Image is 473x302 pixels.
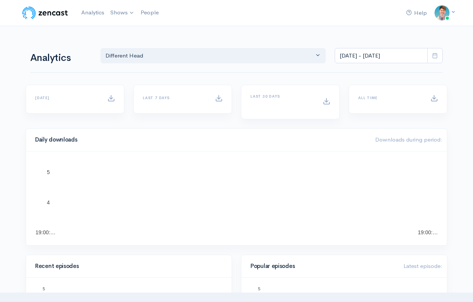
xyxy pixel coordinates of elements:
[403,262,442,269] span: Latest episode:
[335,48,428,64] input: analytics date range selector
[36,229,56,235] text: 19:00:…
[35,160,438,236] svg: A chart.
[358,96,421,100] h6: All time
[47,199,50,205] text: 4
[35,137,366,143] h4: Daily downloads
[105,51,314,60] div: Different Head
[30,53,91,64] h1: Analytics
[35,96,98,100] h6: [DATE]
[434,5,450,20] img: ...
[258,286,260,291] text: 5
[418,229,438,235] text: 19:00:…
[43,286,45,291] text: 5
[107,5,138,21] a: Shows
[138,5,162,21] a: People
[21,5,69,20] img: ZenCast Logo
[100,48,326,64] button: Different Head
[375,136,442,143] span: Downloads during period:
[250,94,314,98] h6: Last 30 days
[47,169,50,175] text: 5
[143,96,206,100] h6: Last 7 days
[250,263,394,269] h4: Popular episodes
[35,263,218,269] h4: Recent episodes
[78,5,107,21] a: Analytics
[403,5,430,21] a: Help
